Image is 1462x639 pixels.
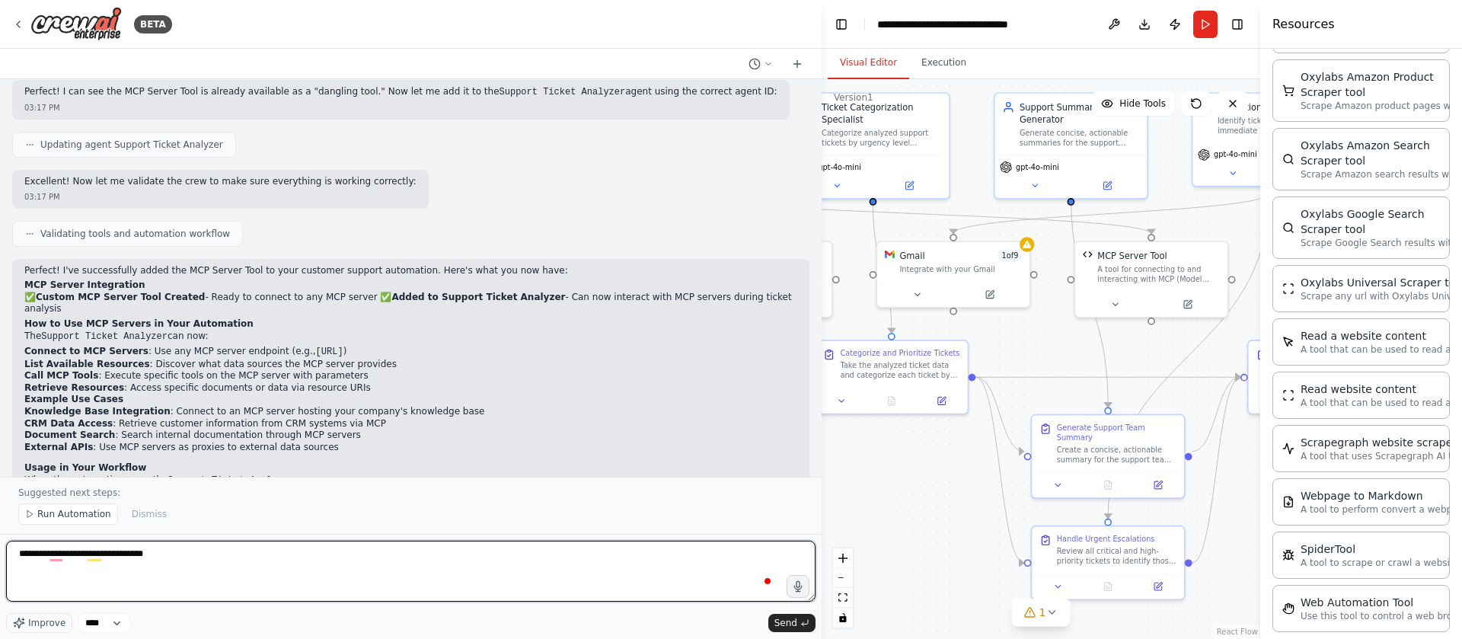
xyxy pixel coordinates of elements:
[975,371,1023,569] g: Edge from 20d0da59-8da5-4723-9124-3dc5dff28547 to 8f2a8cb8-e066-4e70-a7ea-382dad9a96de
[1097,249,1167,261] div: MCP Server Tool
[1282,549,1294,561] img: SpiderTool
[1282,443,1294,455] img: ScrapegraphScrapeTool
[1192,371,1240,569] g: Edge from 8f2a8cb8-e066-4e70-a7ea-382dad9a96de to cb5ba4c9-ecc1-4c89-96c0-6abc889538ad
[24,406,797,418] li: : Connect to an MCP server hosting your company's knowledge base
[24,176,417,188] p: Excellent! Now let me validate the crew to make sure everything is working correctly:
[1218,116,1338,136] div: Identify tickets requiring immediate escalation based on urgency level, customer tier, issue seve...
[24,462,146,473] strong: Usage in Your Workflow
[899,264,1022,274] div: Integrate with your Gmail
[787,575,809,598] button: Click to speak your automation idea
[874,178,944,193] button: Open in side panel
[1153,297,1223,312] button: Open in side panel
[24,382,124,393] strong: Retrieve Resources
[834,91,873,104] div: Version 1
[1137,478,1179,492] button: Open in side panel
[1282,85,1294,97] img: OxylabsAmazonProductScraperTool
[6,613,72,633] button: Improve
[24,331,797,343] p: The can now:
[867,206,898,333] g: Edge from 97094d61-603a-406b-b631-56d0c7282398 to 20d0da59-8da5-4723-9124-3dc5dff28547
[833,588,853,608] button: fit view
[865,394,918,408] button: No output available
[1057,423,1177,443] div: Generate Support Team Summary
[909,47,978,79] button: Execution
[24,370,797,382] li: : Execute specific tools on the MCP server with parameters
[168,475,294,486] code: Support Ticket Analyzer
[1282,336,1294,348] img: ScrapeElementFromWebsiteTool
[833,608,853,628] button: toggle interactivity
[742,55,779,73] button: Switch to previous chat
[1039,605,1045,620] span: 1
[833,548,853,628] div: React Flow controls
[1214,150,1257,160] span: gpt-4o-mini
[1020,128,1140,148] div: Generate concise, actionable summaries for the support team based on categorized tickets. Create ...
[24,442,797,454] li: : Use MCP servers as proxies to external data sources
[24,346,797,359] li: : Use any MCP server endpoint (e.g., )
[955,287,1025,302] button: Open in side panel
[1020,101,1140,126] div: Support Summary Generator
[1082,478,1135,492] button: No output available
[36,292,205,302] strong: Custom MCP Server Tool Created
[768,614,816,632] button: Send
[822,101,942,126] div: Ticket Categorization Specialist
[24,86,777,99] p: Perfect! I can see the MCP Server Tool is already available as a "dangling tool." Now let me add ...
[877,17,1049,32] nav: breadcrumb
[975,371,1240,383] g: Edge from 20d0da59-8da5-4723-9124-3dc5dff28547 to cb5ba4c9-ecc1-4c89-96c0-6abc889538ad
[1282,153,1294,165] img: OxylabsAmazonSearchScraperTool
[18,487,803,499] p: Suggested next steps:
[40,228,230,240] span: Validating tools and automation workflow
[1282,389,1294,401] img: ScrapeWebsiteTool
[1057,546,1177,566] div: Review all critical and high-priority tickets to identify those requiring immediate escalation. C...
[24,346,148,356] strong: Connect to MCP Servers
[1282,496,1294,508] img: SerplyWebpageToMarkdownTool
[37,508,111,520] span: Run Automation
[24,292,797,315] p: ✅ - Ready to connect to any MCP server ✅ - Can now interact with MCP servers during ticket analysis
[1227,14,1248,35] button: Hide right sidebar
[975,371,1023,458] g: Edge from 20d0da59-8da5-4723-9124-3dc5dff28547 to 44bdd179-d2c2-4b54-ac3b-41eb3ceb1bd6
[1217,628,1258,636] a: React Flow attribution
[24,430,115,440] strong: Document Search
[500,87,626,97] code: Support Ticket Analyzer
[831,14,852,35] button: Hide left sidebar
[41,331,168,342] code: Support Ticket Analyzer
[28,617,65,629] span: Improve
[1192,92,1346,187] div: Escalation ManagerIdentify tickets requiring immediate escalation based on urgency level, custome...
[1097,264,1220,284] div: A tool for connecting to and interacting with MCP (Model Context Protocol) servers. Supports list...
[18,503,118,525] button: Run Automation
[1092,91,1175,116] button: Hide Tools
[24,382,797,395] li: : Access specific documents or data via resource URIs
[1272,15,1335,34] h4: Resources
[876,241,1030,308] div: GmailGmail1of9Integrate with your Gmail
[678,241,833,318] div: FileReadToolA tool that reads the content of a file. To use this tool, provide a 'file_path' para...
[24,102,777,113] div: 03:17 PM
[1031,526,1186,600] div: Handle Urgent EscalationsReview all critical and high-priority tickets to identify those requirin...
[6,541,816,602] textarea: To enrich screen reader interactions, please activate Accessibility in Grammarly extension settings
[1192,371,1240,458] g: Edge from 44bdd179-d2c2-4b54-ac3b-41eb3ceb1bd6 to cb5ba4c9-ecc1-4c89-96c0-6abc889538ad
[24,191,417,203] div: 03:17 PM
[920,394,962,408] button: Open in side panel
[840,361,960,381] div: Take the analyzed ticket data and categorize each ticket by urgency level (Critical, High, Medium...
[24,474,797,487] p: When the automation runs, the can:
[24,359,150,369] strong: List Available Resources
[818,162,861,172] span: gpt-4o-mini
[316,347,343,357] code: [URL]
[1031,414,1186,499] div: Generate Support Team SummaryCreate a concise, actionable summary for the support team based on t...
[24,430,797,442] li: : Search internal documentation through MCP servers
[1057,534,1155,544] div: Handle Urgent Escalations
[822,128,942,148] div: Categorize analyzed support tickets by urgency level (Critical, High, Medium, Low) and topic cate...
[1119,97,1166,110] span: Hide Tools
[1065,193,1114,407] g: Edge from a59e4042-4c7b-44cc-8893-8a7988fe4918 to 44bdd179-d2c2-4b54-ac3b-41eb3ceb1bd6
[124,503,174,525] button: Dismiss
[24,370,98,381] strong: Call MCP Tools
[774,617,797,629] span: Send
[1282,602,1294,615] img: StagehandTool
[24,359,797,371] li: : Discover what data sources the MCP server provides
[30,7,122,41] img: Logo
[757,297,827,312] button: Open in side panel
[833,548,853,568] button: zoom in
[24,418,113,429] strong: CRM Data Access
[1011,599,1070,627] button: 1
[134,15,172,34] div: BETA
[1016,162,1059,172] span: gpt-4o-mini
[1282,222,1294,234] img: OxylabsGoogleSearchScraperTool
[840,348,959,358] div: Categorize and Prioritize Tickets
